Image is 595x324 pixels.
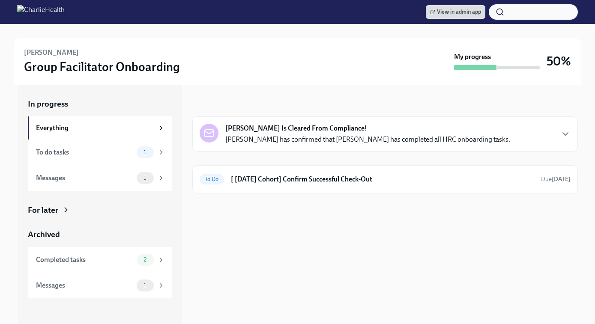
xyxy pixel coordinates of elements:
h6: [ [DATE] Cohort] Confirm Successful Check-Out [231,175,534,184]
strong: My progress [454,52,491,62]
a: Archived [28,229,172,240]
span: Due [541,175,571,183]
span: 1 [138,149,151,155]
div: In progress [192,98,233,110]
a: Everything [28,116,172,140]
img: CharlieHealth [17,5,65,19]
a: Completed tasks2 [28,247,172,273]
strong: [PERSON_NAME] Is Cleared From Compliance! [225,124,367,133]
span: 1 [138,175,151,181]
div: Everything [36,123,154,133]
a: Messages1 [28,165,172,191]
div: To do tasks [36,148,133,157]
a: To Do[ [DATE] Cohort] Confirm Successful Check-OutDue[DATE] [200,172,571,186]
a: View in admin app [426,5,485,19]
span: 1 [138,282,151,288]
span: View in admin app [430,8,481,16]
span: October 11th, 2025 10:00 [541,175,571,183]
a: For later [28,205,172,216]
div: Messages [36,173,133,183]
span: 2 [138,256,152,263]
h3: Group Facilitator Onboarding [24,59,180,74]
h3: 50% [547,54,571,69]
div: Messages [36,281,133,290]
p: [PERSON_NAME] has confirmed that [PERSON_NAME] has completed all HRC onboarding tasks. [225,135,510,144]
a: In progress [28,98,172,110]
h6: [PERSON_NAME] [24,48,79,57]
a: To do tasks1 [28,140,172,165]
div: For later [28,205,58,216]
a: Messages1 [28,273,172,298]
div: Completed tasks [36,255,133,265]
span: To Do [200,176,224,182]
strong: [DATE] [552,175,571,183]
